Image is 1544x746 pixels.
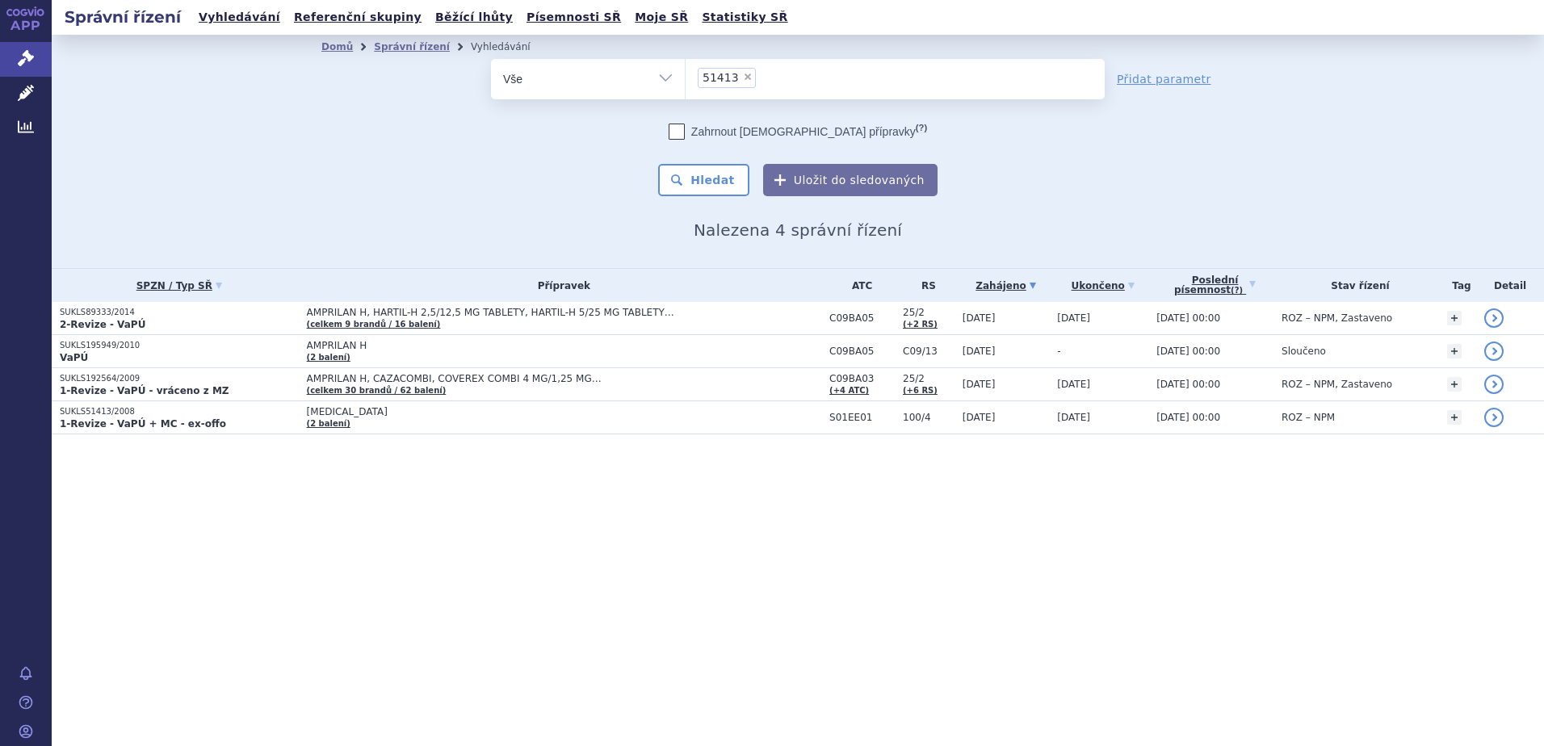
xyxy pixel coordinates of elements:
a: + [1447,377,1462,392]
strong: 1-Revize - VaPÚ + MC - ex-offo [60,418,226,430]
span: [MEDICAL_DATA] [307,406,711,417]
span: [DATE] [963,346,996,357]
a: SPZN / Typ SŘ [60,275,299,297]
strong: 1-Revize - VaPÚ - vráceno z MZ [60,385,229,396]
a: Zahájeno [963,275,1050,297]
span: [DATE] 00:00 [1156,312,1220,324]
span: [DATE] [1057,379,1090,390]
span: × [743,72,753,82]
span: [DATE] [963,312,996,324]
span: C09BA05 [829,346,895,357]
span: Sloučeno [1282,346,1326,357]
a: Běžící lhůty [430,6,518,28]
span: AMPRILAN H, HARTIL-H 2,5/12,5 MG TABLETY, HARTIL-H 5/25 MG TABLETY… [307,307,711,318]
a: detail [1484,308,1504,328]
span: 51413 [703,72,739,83]
span: S01EE01 [829,412,895,423]
span: ROZ – NPM, Zastaveno [1282,379,1392,390]
a: detail [1484,408,1504,427]
a: Ukončeno [1057,275,1148,297]
button: Uložit do sledovaných [763,164,938,196]
a: Přidat parametr [1117,71,1211,87]
th: Detail [1476,269,1544,302]
a: (celkem 30 brandů / 62 balení) [307,386,447,395]
a: Moje SŘ [630,6,693,28]
th: RS [895,269,955,302]
span: ROZ – NPM, Zastaveno [1282,312,1392,324]
th: ATC [821,269,895,302]
a: detail [1484,342,1504,361]
span: [DATE] [963,412,996,423]
a: Správní řízení [374,41,450,52]
a: (+2 RS) [903,320,938,329]
span: [DATE] 00:00 [1156,412,1220,423]
span: 100/4 [903,412,955,423]
span: [DATE] 00:00 [1156,379,1220,390]
span: [DATE] [1057,412,1090,423]
h2: Správní řízení [52,6,194,28]
a: Poslednípísemnost(?) [1156,269,1273,302]
input: 51413 [761,67,770,87]
strong: VaPÚ [60,352,88,363]
a: (+6 RS) [903,386,938,395]
th: Tag [1439,269,1476,302]
span: AMPRILAN H [307,340,711,351]
span: [DATE] [1057,312,1090,324]
span: ROZ – NPM [1282,412,1335,423]
a: Vyhledávání [194,6,285,28]
th: Stav řízení [1273,269,1439,302]
button: Hledat [658,164,749,196]
a: + [1447,311,1462,325]
th: Přípravek [299,269,821,302]
a: + [1447,410,1462,425]
span: Nalezena 4 správní řízení [694,220,902,240]
span: [DATE] 00:00 [1156,346,1220,357]
a: Domů [321,41,353,52]
a: (2 balení) [307,419,350,428]
span: C09BA05 [829,312,895,324]
a: (2 balení) [307,353,350,362]
a: Statistiky SŘ [697,6,792,28]
a: Referenční skupiny [289,6,426,28]
li: Vyhledávání [471,35,552,59]
a: + [1447,344,1462,358]
a: (+4 ATC) [829,386,869,395]
span: C09BA03 [829,373,895,384]
span: AMPRILAN H, CAZACOMBI, COVEREX COMBI 4 MG/1,25 MG… [307,373,711,384]
a: (celkem 9 brandů / 16 balení) [307,320,441,329]
a: Písemnosti SŘ [522,6,626,28]
label: Zahrnout [DEMOGRAPHIC_DATA] přípravky [669,124,927,140]
span: 25/2 [903,373,955,384]
p: SUKLS195949/2010 [60,340,299,351]
a: detail [1484,375,1504,394]
p: SUKLS192564/2009 [60,373,299,384]
span: [DATE] [963,379,996,390]
p: SUKLS89333/2014 [60,307,299,318]
span: C09/13 [903,346,955,357]
p: SUKLS51413/2008 [60,406,299,417]
span: 25/2 [903,307,955,318]
abbr: (?) [916,123,927,133]
strong: 2-Revize - VaPÚ [60,319,145,330]
span: - [1057,346,1060,357]
abbr: (?) [1231,286,1243,295]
